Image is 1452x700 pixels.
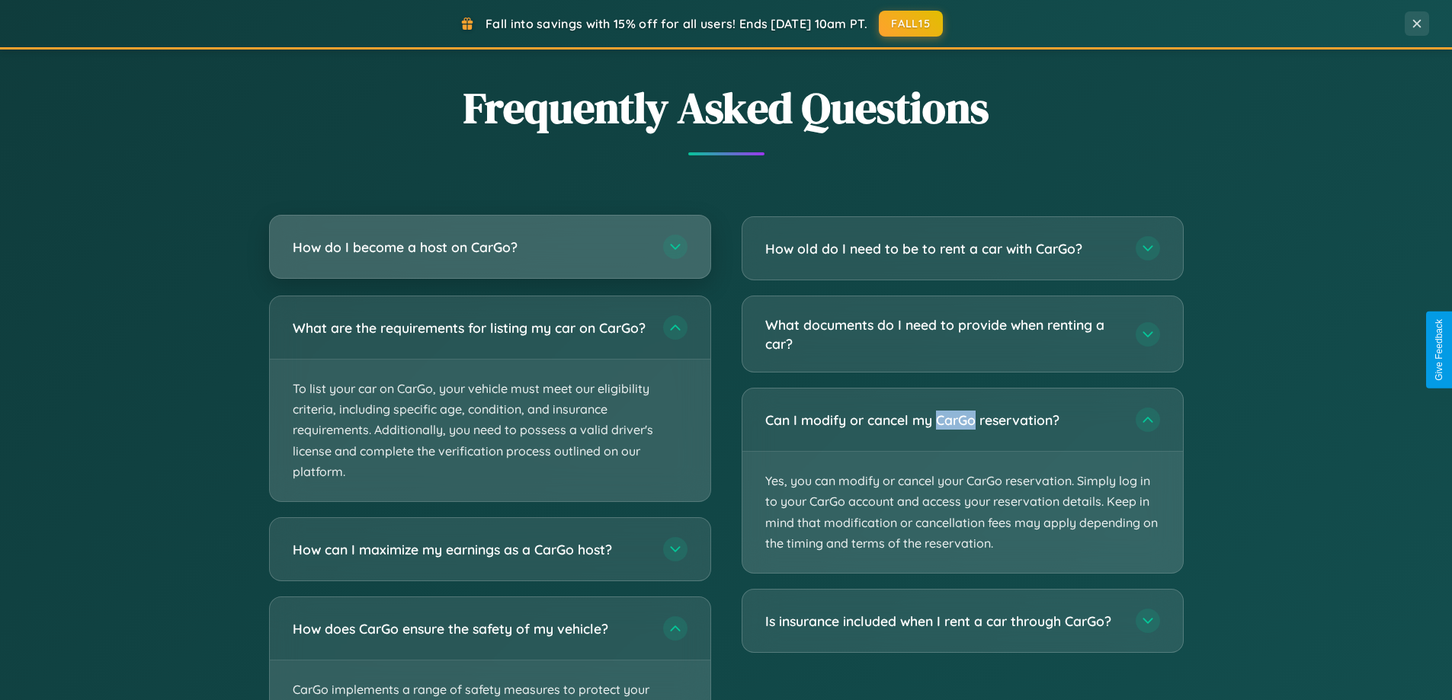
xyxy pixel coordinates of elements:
[879,11,943,37] button: FALL15
[269,78,1184,137] h2: Frequently Asked Questions
[293,238,648,257] h3: How do I become a host on CarGo?
[765,315,1120,353] h3: What documents do I need to provide when renting a car?
[293,619,648,638] h3: How does CarGo ensure the safety of my vehicle?
[293,540,648,559] h3: How can I maximize my earnings as a CarGo host?
[765,411,1120,430] h3: Can I modify or cancel my CarGo reservation?
[765,239,1120,258] h3: How old do I need to be to rent a car with CarGo?
[742,452,1183,573] p: Yes, you can modify or cancel your CarGo reservation. Simply log in to your CarGo account and acc...
[486,16,867,31] span: Fall into savings with 15% off for all users! Ends [DATE] 10am PT.
[270,360,710,501] p: To list your car on CarGo, your vehicle must meet our eligibility criteria, including specific ag...
[765,612,1120,631] h3: Is insurance included when I rent a car through CarGo?
[1434,319,1444,381] div: Give Feedback
[293,318,648,337] h3: What are the requirements for listing my car on CarGo?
